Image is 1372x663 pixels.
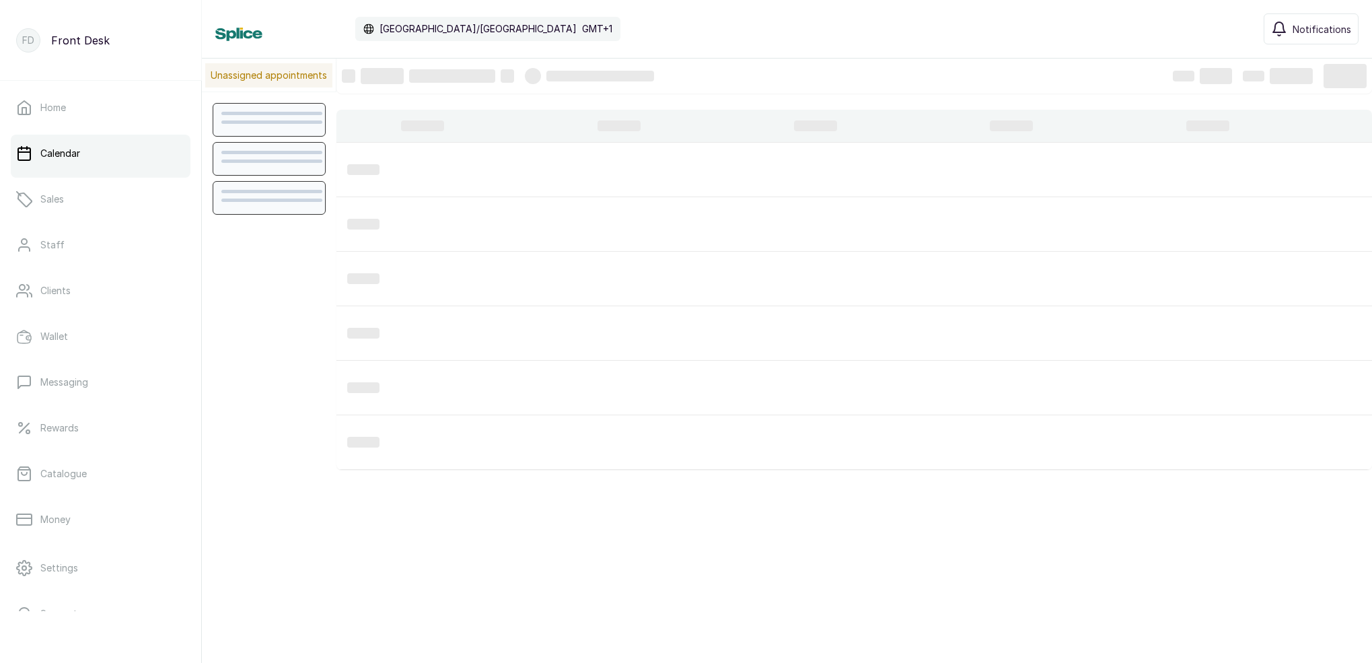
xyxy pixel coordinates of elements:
p: Money [40,513,71,526]
a: Support [11,595,190,633]
a: Settings [11,549,190,587]
a: Messaging [11,363,190,401]
p: Support [40,607,77,621]
a: Catalogue [11,455,190,493]
p: Calendar [40,147,80,160]
p: Unassigned appointments [205,63,332,88]
p: Front Desk [51,32,110,48]
p: Home [40,101,66,114]
a: Sales [11,180,190,218]
a: Wallet [11,318,190,355]
p: Settings [40,561,78,575]
p: Wallet [40,330,68,343]
p: FD [22,34,34,47]
p: Rewards [40,421,79,435]
p: [GEOGRAPHIC_DATA]/[GEOGRAPHIC_DATA] [380,22,577,36]
a: Calendar [11,135,190,172]
a: Rewards [11,409,190,447]
a: Money [11,501,190,538]
a: Clients [11,272,190,310]
button: Notifications [1264,13,1359,44]
p: Clients [40,284,71,298]
p: Catalogue [40,467,87,481]
span: Notifications [1293,22,1351,36]
p: Staff [40,238,65,252]
p: GMT+1 [582,22,612,36]
a: Home [11,89,190,127]
a: Staff [11,226,190,264]
p: Messaging [40,376,88,389]
p: Sales [40,193,64,206]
